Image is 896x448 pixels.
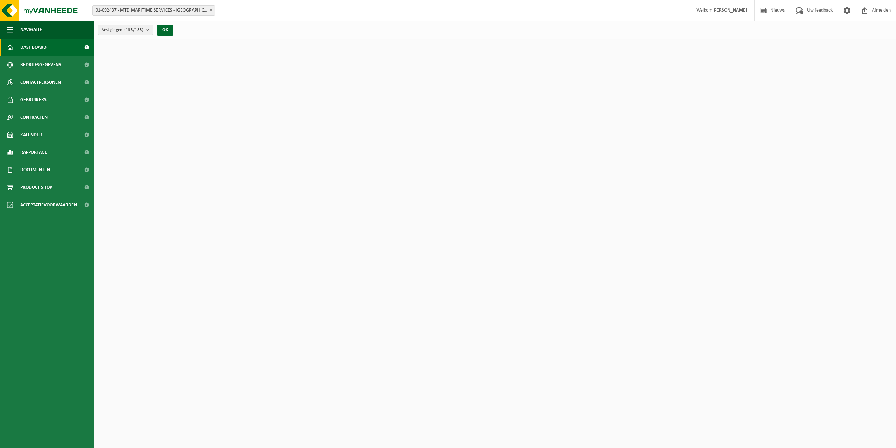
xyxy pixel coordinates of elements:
span: 01-092437 - MTD MARITIME SERVICES - ANTWERPEN [93,6,215,15]
button: OK [157,25,173,36]
span: Contactpersonen [20,74,61,91]
span: Product Shop [20,179,52,196]
span: Rapportage [20,144,47,161]
span: Dashboard [20,39,47,56]
button: Vestigingen(133/133) [98,25,153,35]
strong: [PERSON_NAME] [712,8,747,13]
span: Kalender [20,126,42,144]
span: Navigatie [20,21,42,39]
span: Documenten [20,161,50,179]
span: 01-092437 - MTD MARITIME SERVICES - ANTWERPEN [92,5,215,16]
span: Gebruikers [20,91,47,109]
span: Bedrijfsgegevens [20,56,61,74]
span: Vestigingen [102,25,143,35]
span: Contracten [20,109,48,126]
count: (133/133) [124,28,143,32]
span: Acceptatievoorwaarden [20,196,77,214]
